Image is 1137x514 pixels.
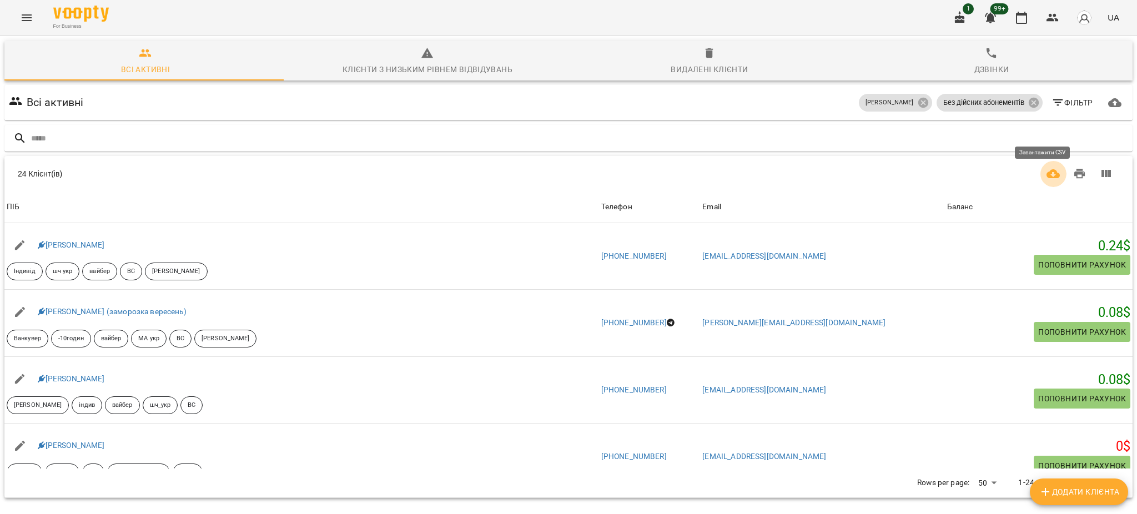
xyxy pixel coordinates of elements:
[27,94,84,111] h6: Всі активні
[947,238,1130,255] h5: 0.24 $
[974,475,1000,491] div: 50
[963,3,974,14] span: 1
[990,3,1009,14] span: 99+
[601,200,632,214] div: Телефон
[53,23,109,30] span: For Business
[51,330,91,347] div: -10годин
[1039,485,1119,498] span: Додати клієнта
[53,6,109,22] img: Voopty Logo
[702,200,942,214] span: Email
[601,452,667,461] a: [PHONE_NUMBER]
[601,200,698,214] span: Телефон
[947,200,973,214] div: Sort
[89,267,110,276] p: вайбер
[859,94,932,112] div: [PERSON_NAME]
[52,468,73,477] p: вайбер
[173,463,203,481] div: індив
[1034,389,1130,409] button: Поповнити рахунок
[1038,392,1126,405] span: Поповнити рахунок
[601,385,667,394] a: [PHONE_NUMBER]
[601,251,667,260] a: [PHONE_NUMBER]
[82,263,117,280] div: вайбер
[1034,456,1130,476] button: Поповнити рахунок
[82,463,104,481] div: ВС
[7,263,43,280] div: Індивід
[702,452,826,461] a: [EMAIL_ADDRESS][DOMAIN_NAME]
[107,463,169,481] div: [PERSON_NAME]
[1066,160,1093,187] button: Друк
[143,396,178,414] div: шч_укр
[131,330,167,347] div: МА укр
[46,263,80,280] div: шч укр
[866,98,913,108] p: [PERSON_NAME]
[14,334,41,344] p: Ванкувер
[947,200,1130,214] span: Баланс
[194,330,256,347] div: [PERSON_NAME]
[150,401,171,410] p: шч_укр
[45,463,80,481] div: вайбер
[14,401,62,410] p: [PERSON_NAME]
[169,330,192,347] div: ВС
[105,396,140,414] div: вайбер
[14,468,35,477] p: МА укр
[53,267,73,276] p: шч укр
[120,263,142,280] div: ВС
[1108,12,1119,23] span: UA
[974,63,1009,76] div: Дзвінки
[601,318,667,327] a: [PHONE_NUMBER]
[202,334,249,344] p: [PERSON_NAME]
[917,477,969,488] p: Rows per page:
[601,200,632,214] div: Sort
[152,267,200,276] p: [PERSON_NAME]
[1103,7,1124,28] button: UA
[1030,478,1128,505] button: Додати клієнта
[180,468,196,477] p: індив
[38,240,105,249] a: [PERSON_NAME]
[145,263,207,280] div: [PERSON_NAME]
[937,94,1043,112] div: Без дійсних абонементів
[1034,322,1130,342] button: Поповнити рахунок
[1093,160,1119,187] button: Вигляд колонок
[38,307,187,316] a: [PERSON_NAME] (заморозка вересень)
[947,371,1130,389] h5: 0.08 $
[18,168,551,179] div: 24 Клієнт(ів)
[7,463,42,481] div: МА укр
[702,251,826,260] a: [EMAIL_ADDRESS][DOMAIN_NAME]
[1038,258,1126,271] span: Поповнити рахунок
[702,200,721,214] div: Email
[38,441,105,450] a: [PERSON_NAME]
[1034,255,1130,275] button: Поповнити рахунок
[58,334,84,344] p: -10годин
[7,396,69,414] div: [PERSON_NAME]
[947,304,1130,321] h5: 0.08 $
[343,63,512,76] div: Клієнти з низьким рівнем відвідувань
[7,330,48,347] div: Ванкувер
[114,468,162,477] p: [PERSON_NAME]
[1040,160,1066,187] button: Завантажити CSV
[79,401,95,410] p: індив
[1047,93,1098,113] button: Фільтр
[671,63,748,76] div: Видалені клієнти
[112,401,133,410] p: вайбер
[4,156,1133,192] div: Table Toolbar
[13,4,40,31] button: Menu
[1038,459,1126,472] span: Поповнити рахунок
[1052,96,1093,109] span: Фільтр
[7,200,19,214] div: ПІБ
[177,334,184,344] p: ВС
[121,63,170,76] div: Всі активні
[72,396,102,414] div: індив
[7,200,19,214] div: Sort
[947,438,1130,455] h5: 0 $
[1018,477,1054,488] p: 1-24 of 24
[702,318,886,327] a: [PERSON_NAME][EMAIL_ADDRESS][DOMAIN_NAME]
[1038,325,1126,339] span: Поповнити рахунок
[702,200,721,214] div: Sort
[38,374,105,383] a: [PERSON_NAME]
[127,267,135,276] p: ВС
[947,200,973,214] div: Баланс
[937,98,1031,108] span: Без дійсних абонементів
[180,396,203,414] div: ВС
[1076,10,1092,26] img: avatar_s.png
[138,334,159,344] p: МА укр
